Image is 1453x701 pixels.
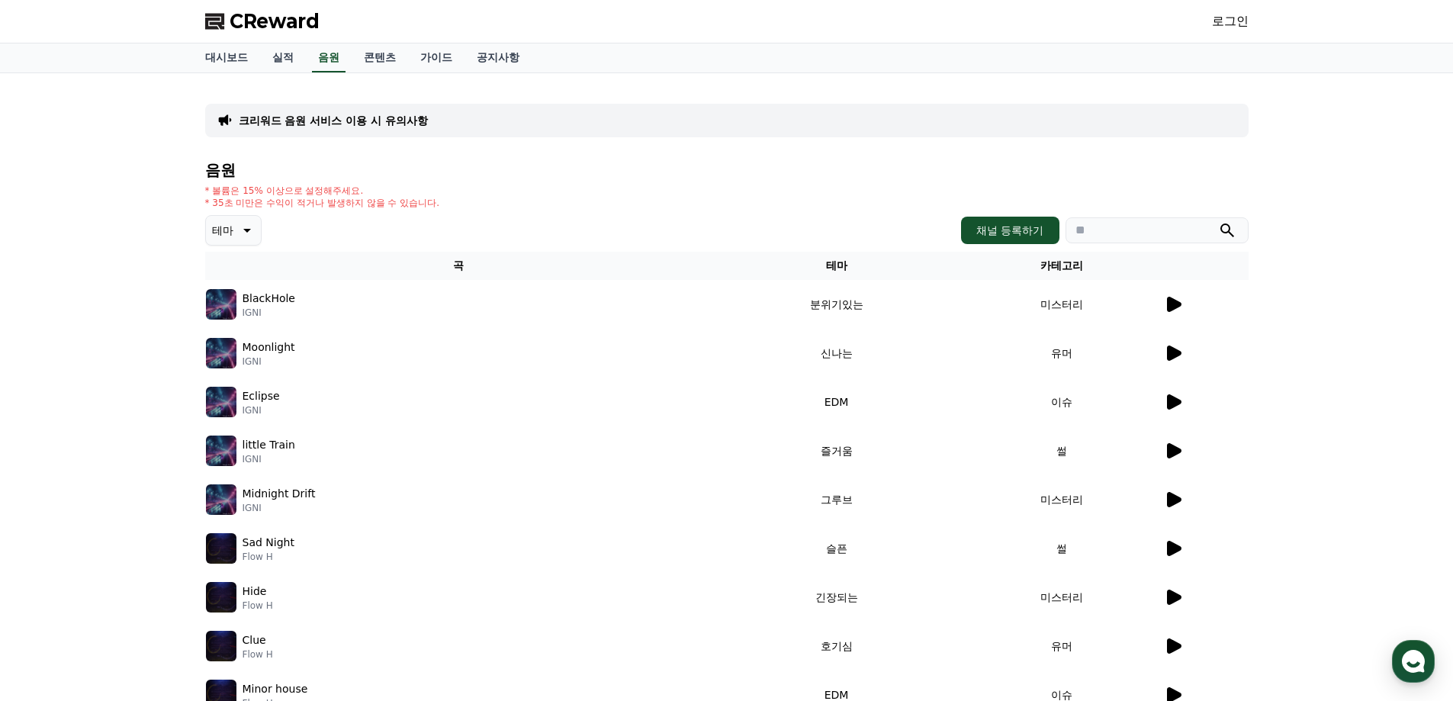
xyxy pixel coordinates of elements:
[206,631,236,661] img: music
[243,600,273,612] p: Flow H
[212,220,233,241] p: 테마
[205,9,320,34] a: CReward
[205,215,262,246] button: 테마
[243,388,280,404] p: Eclipse
[712,329,962,378] td: 신나는
[961,217,1059,244] button: 채널 등록하기
[206,582,236,613] img: music
[197,484,293,522] a: 설정
[243,339,295,355] p: Moonlight
[48,506,57,519] span: 홈
[243,535,294,551] p: Sad Night
[243,291,295,307] p: BlackHole
[260,43,306,72] a: 실적
[243,632,266,648] p: Clue
[205,252,712,280] th: 곡
[961,573,1162,622] td: 미스터리
[206,533,236,564] img: music
[961,475,1162,524] td: 미스터리
[243,551,294,563] p: Flow H
[101,484,197,522] a: 대화
[712,426,962,475] td: 즐거움
[712,573,962,622] td: 긴장되는
[206,289,236,320] img: music
[712,524,962,573] td: 슬픈
[193,43,260,72] a: 대시보드
[230,9,320,34] span: CReward
[243,355,295,368] p: IGNI
[205,185,440,197] p: * 볼륨은 15% 이상으로 설정해주세요.
[239,113,428,128] a: 크리워드 음원 서비스 이용 시 유의사항
[205,162,1249,178] h4: 음원
[961,622,1162,670] td: 유머
[312,43,346,72] a: 음원
[712,378,962,426] td: EDM
[352,43,408,72] a: 콘텐츠
[243,502,316,514] p: IGNI
[243,648,273,661] p: Flow H
[206,387,236,417] img: music
[961,524,1162,573] td: 썰
[243,486,316,502] p: Midnight Drift
[712,475,962,524] td: 그루브
[961,280,1162,329] td: 미스터리
[712,622,962,670] td: 호기심
[243,404,280,416] p: IGNI
[961,329,1162,378] td: 유머
[206,484,236,515] img: music
[408,43,465,72] a: 가이드
[206,338,236,368] img: music
[236,506,254,519] span: 설정
[961,378,1162,426] td: 이슈
[243,453,295,465] p: IGNI
[712,252,962,280] th: 테마
[243,307,295,319] p: IGNI
[243,437,295,453] p: little Train
[961,426,1162,475] td: 썰
[243,584,267,600] p: Hide
[140,507,158,519] span: 대화
[5,484,101,522] a: 홈
[712,280,962,329] td: 분위기있는
[205,197,440,209] p: * 35초 미만은 수익이 적거나 발생하지 않을 수 있습니다.
[1212,12,1249,31] a: 로그인
[961,252,1162,280] th: 카테고리
[206,436,236,466] img: music
[465,43,532,72] a: 공지사항
[243,681,308,697] p: Minor house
